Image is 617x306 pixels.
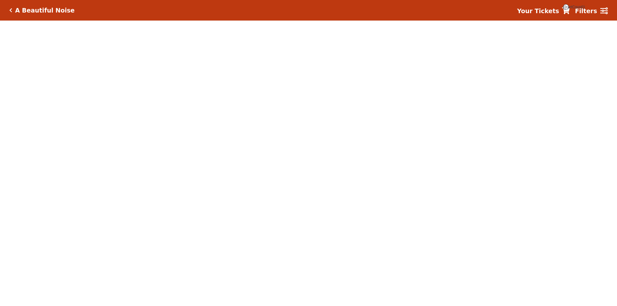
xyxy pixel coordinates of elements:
a: Click here to go back to filters [9,8,12,13]
h5: A Beautiful Noise [15,7,75,14]
strong: Filters [575,7,597,14]
a: Filters [575,6,608,16]
strong: Your Tickets [517,7,559,14]
span: {{cartCount}} [563,4,569,10]
a: Your Tickets {{cartCount}} [517,6,570,16]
